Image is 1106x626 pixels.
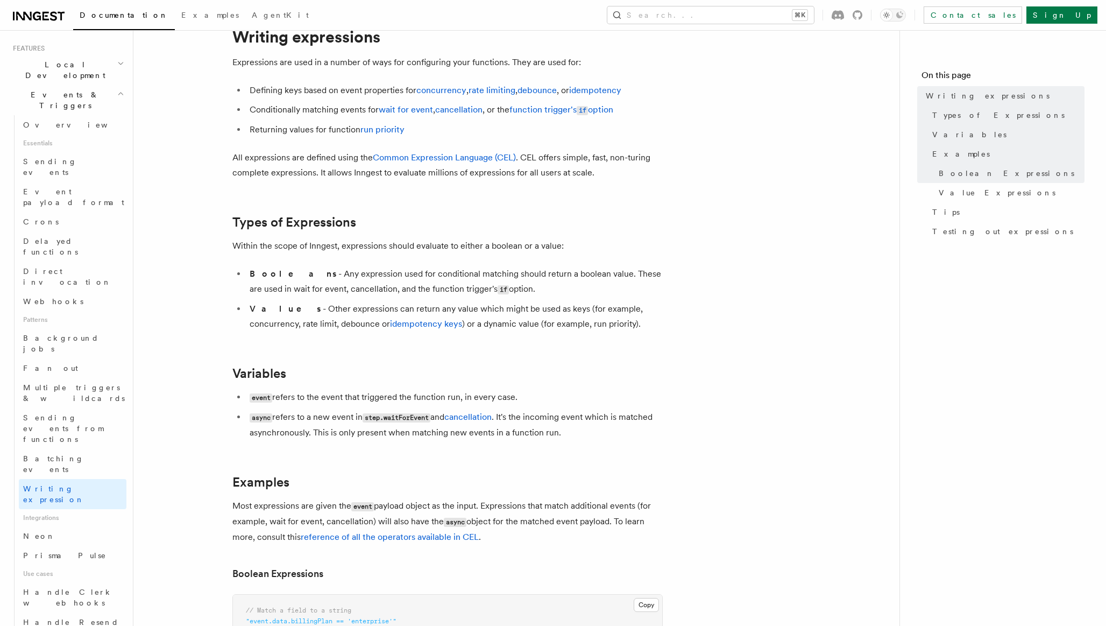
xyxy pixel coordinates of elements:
[928,202,1084,222] a: Tips
[250,393,272,403] code: event
[360,124,405,135] a: run priority
[19,262,126,292] a: Direct invocation
[509,104,613,115] a: function trigger'sifoption
[9,55,126,85] button: Local Development
[232,566,323,581] a: Boolean Expressions
[379,104,433,115] a: wait for event
[23,551,107,560] span: Prisma Pulse
[232,55,663,70] p: Expressions are used in a number of ways for configuring your functions. They are used for:
[9,59,117,81] span: Local Development
[232,475,289,490] a: Examples
[245,3,315,29] a: AgentKit
[246,122,663,137] li: Returning values for function
[435,104,483,115] a: cancellation
[19,479,126,509] a: Writing expression
[252,11,309,19] span: AgentKit
[19,152,126,182] a: Sending events
[880,9,906,22] button: Toggle dark mode
[569,85,621,95] a: idempotency
[351,502,374,511] code: event
[23,383,125,403] span: Multiple triggers & wildcards
[246,301,663,332] li: - Other expressions can return any value which might be used as keys (for example, concurrency, r...
[19,292,126,311] a: Webhooks
[19,526,126,546] a: Neon
[9,44,45,53] span: Features
[932,207,960,217] span: Tips
[19,408,126,449] a: Sending events from functions
[19,212,126,231] a: Crons
[469,85,515,95] a: rate limiting
[19,311,126,328] span: Patterns
[517,85,557,95] a: debounce
[23,187,124,207] span: Event payload format
[939,187,1055,198] span: Value Expressions
[932,129,1006,140] span: Variables
[607,6,814,24] button: Search...⌘K
[928,105,1084,125] a: Types of Expressions
[246,83,663,98] li: Defining keys based on event properties for , , , or
[363,413,430,423] code: step.waitForEvent
[175,3,245,29] a: Examples
[23,454,84,474] span: Batching events
[444,518,466,527] code: async
[19,546,126,565] a: Prisma Pulse
[80,11,168,19] span: Documentation
[19,358,126,378] a: Fan out
[932,149,990,159] span: Examples
[390,319,462,329] a: idempotency keys
[19,582,126,613] a: Handle Clerk webhooks
[577,106,588,115] code: if
[934,183,1084,202] a: Value Expressions
[246,607,351,614] span: // Match a field to a string
[246,266,663,297] li: - Any expression used for conditional matching should return a boolean value. These are used in w...
[19,115,126,135] a: Overview
[23,217,59,226] span: Crons
[23,121,134,129] span: Overview
[634,598,659,612] button: Copy
[19,565,126,582] span: Use cases
[23,413,103,444] span: Sending events from functions
[19,378,126,408] a: Multiple triggers & wildcards
[23,157,77,177] span: Sending events
[23,588,113,607] span: Handle Clerk webhooks
[19,509,126,526] span: Integrations
[939,168,1074,179] span: Boolean Expressions
[23,532,55,540] span: Neon
[9,85,126,115] button: Events & Triggers
[246,410,663,440] li: refers to a new event in and . It's the incoming event which is matched asynchronously. This is o...
[792,10,807,20] kbd: ⌘K
[250,413,272,423] code: async
[232,366,286,381] a: Variables
[19,328,126,358] a: Background jobs
[246,617,396,625] span: "event.data.billingPlan == 'enterprise'"
[926,90,1050,101] span: Writing expressions
[23,334,99,353] span: Background jobs
[246,390,663,405] li: refers to the event that triggered the function run, in every case.
[23,364,78,372] span: Fan out
[9,89,117,111] span: Events & Triggers
[928,125,1084,144] a: Variables
[232,238,663,254] p: Within the scope of Inngest, expressions should evaluate to either a boolean or a value:
[921,86,1084,105] a: Writing expressions
[250,269,338,279] strong: Booleans
[232,150,663,180] p: All expressions are defined using the . CEL offers simple, fast, non-turing complete expressions....
[232,215,356,230] a: Types of Expressions
[23,267,111,286] span: Direct invocation
[23,297,83,306] span: Webhooks
[19,231,126,262] a: Delayed functions
[924,6,1022,24] a: Contact sales
[416,85,466,95] a: concurrency
[498,285,509,294] code: if
[181,11,239,19] span: Examples
[19,182,126,212] a: Event payload format
[934,164,1084,183] a: Boolean Expressions
[19,449,126,479] a: Batching events
[932,226,1073,237] span: Testing out expressions
[73,3,175,30] a: Documentation
[250,304,323,314] strong: Values
[232,27,663,46] h1: Writing expressions
[928,144,1084,164] a: Examples
[928,222,1084,241] a: Testing out expressions
[932,110,1065,121] span: Types of Expressions
[301,532,479,542] a: reference of all the operators available in CEL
